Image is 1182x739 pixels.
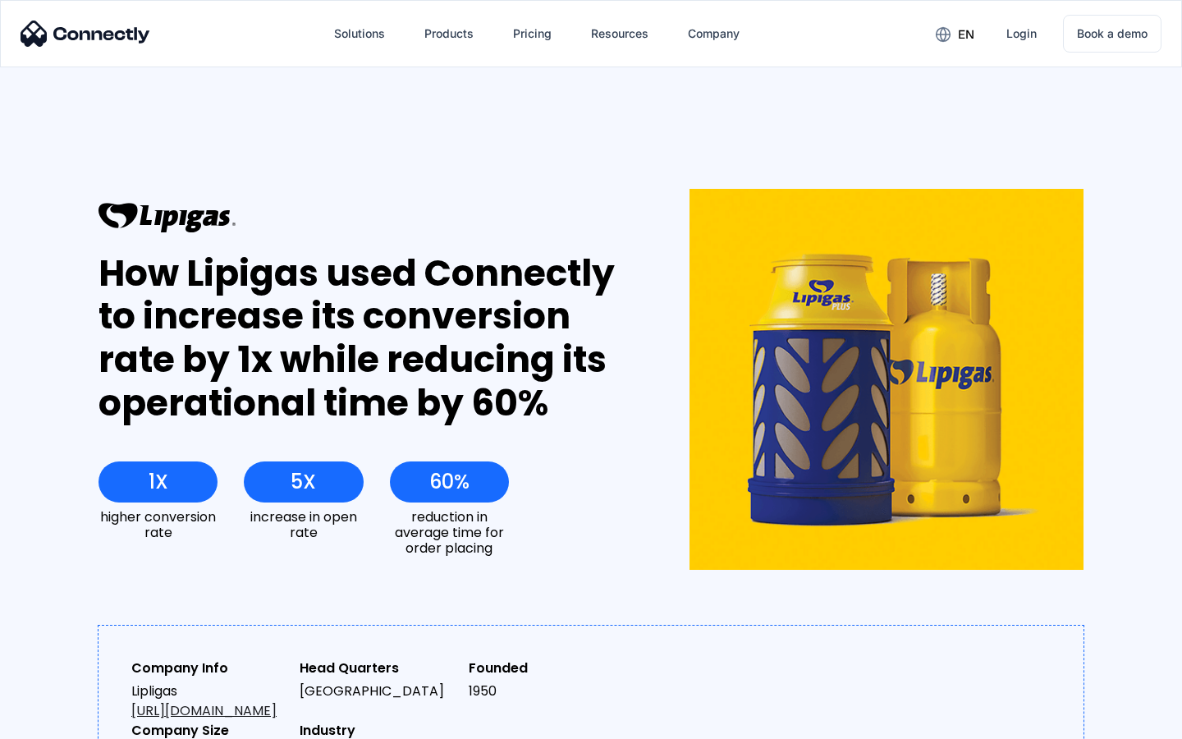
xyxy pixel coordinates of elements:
a: Pricing [500,14,565,53]
div: 1950 [469,682,624,701]
div: Company Info [131,659,286,678]
div: Resources [591,22,648,45]
div: Solutions [334,22,385,45]
img: Connectly Logo [21,21,150,47]
div: Head Quarters [300,659,455,678]
div: increase in open rate [244,509,363,540]
div: Founded [469,659,624,678]
div: How Lipigas used Connectly to increase its conversion rate by 1x while reducing its operational t... [98,252,630,425]
div: 60% [429,470,470,493]
div: reduction in average time for order placing [390,509,509,557]
div: Login [1006,22,1037,45]
a: [URL][DOMAIN_NAME] [131,701,277,720]
a: Login [993,14,1050,53]
div: Lipligas [131,682,286,721]
div: 5X [291,470,316,493]
aside: Language selected: English [16,710,98,733]
div: en [958,23,974,46]
div: Pricing [513,22,552,45]
a: Book a demo [1063,15,1161,53]
ul: Language list [33,710,98,733]
div: [GEOGRAPHIC_DATA] [300,682,455,701]
div: higher conversion rate [98,509,218,540]
div: Company [688,22,740,45]
div: Products [424,22,474,45]
div: 1X [149,470,168,493]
